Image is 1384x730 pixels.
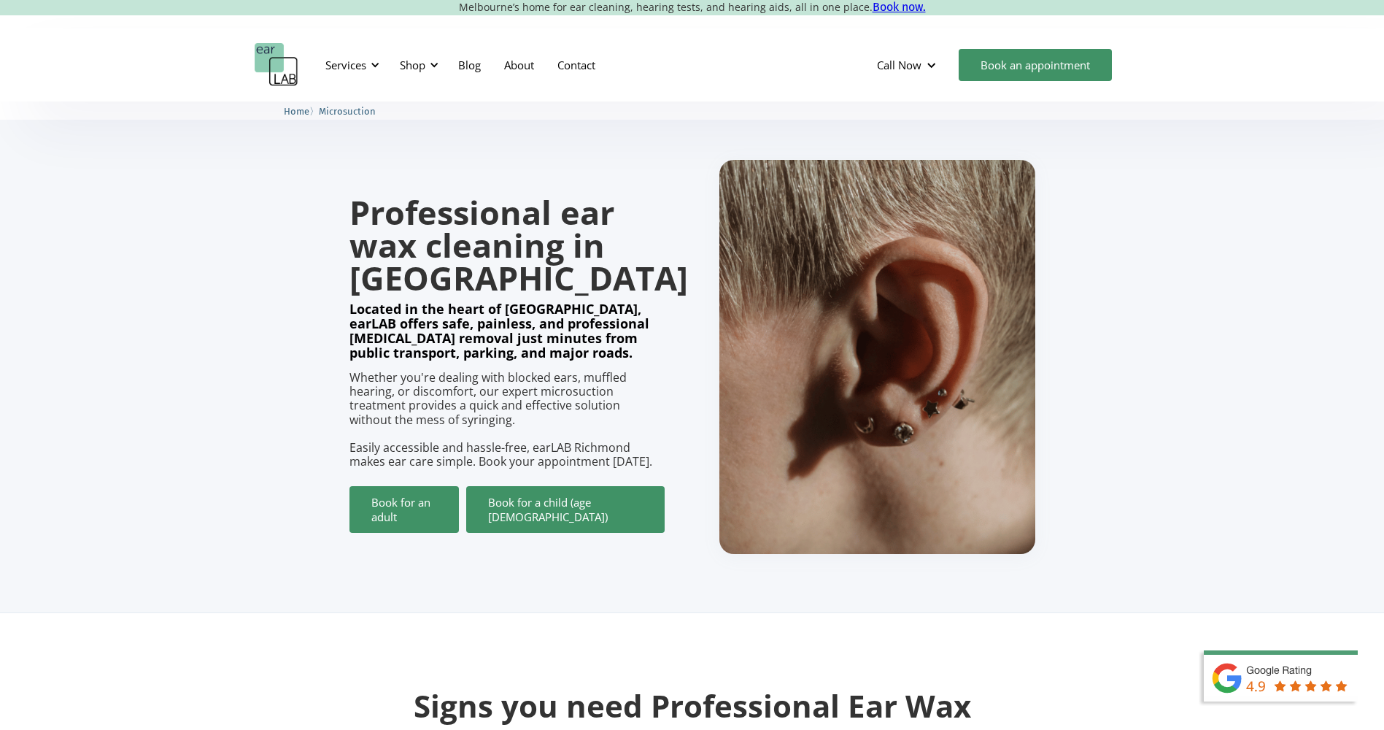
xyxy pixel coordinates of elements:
div: Services [317,43,384,87]
strong: Located in the heart of [GEOGRAPHIC_DATA], earLAB offers safe, painless, and professional [MEDICA... [349,300,649,361]
a: Contact [546,44,607,86]
p: Whether you're dealing with blocked ears, muffled hearing, or discomfort, our expert microsuction... [349,371,665,469]
a: Blog [446,44,492,86]
li: 〉 [284,104,319,119]
a: About [492,44,546,86]
a: Book for a child (age [DEMOGRAPHIC_DATA]) [466,486,665,533]
span: Home [284,106,309,117]
a: Home [284,104,309,118]
div: Services [325,58,366,72]
a: Book for an adult [349,486,459,533]
a: Microsuction [319,104,376,118]
a: Book an appointment [959,49,1112,81]
div: Call Now [865,43,951,87]
div: Shop [400,58,425,72]
div: Call Now [877,58,921,72]
strong: Professional ear wax cleaning in [GEOGRAPHIC_DATA] [349,190,688,300]
span: Microsuction [319,106,376,117]
div: Shop [391,43,443,87]
a: home [255,43,298,87]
